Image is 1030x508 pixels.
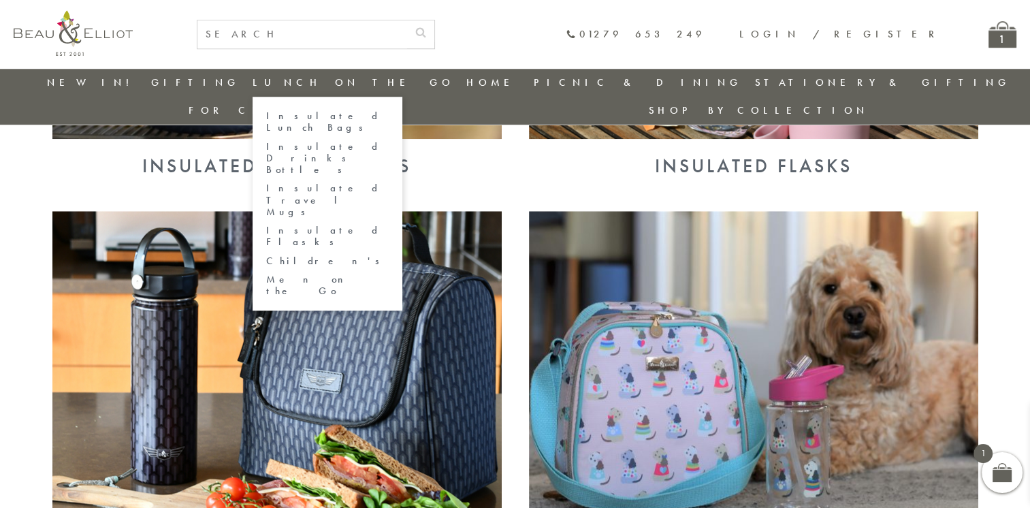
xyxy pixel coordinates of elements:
[266,255,389,267] a: Children's
[14,10,133,56] img: logo
[189,104,354,117] a: For Children
[739,27,941,41] a: Login / Register
[973,444,993,463] span: 1
[266,274,389,298] a: Men on the Go
[52,128,502,178] a: Insulated Travel Mugs Insulated Travel Mugs
[566,29,705,40] a: 01279 653 249
[266,225,389,249] a: Insulated Flasks
[529,155,978,177] div: Insulated Flasks
[649,104,869,117] a: Shop by collection
[529,128,978,178] a: Insulated Flasks Insulated Flasks
[755,76,1010,89] a: Stationery & Gifting
[266,182,389,218] a: Insulated Travel Mugs
[466,76,521,89] a: Home
[266,141,389,176] a: Insulated Drinks Bottles
[197,20,407,48] input: SEARCH
[534,76,742,89] a: Picnic & Dining
[253,76,454,89] a: Lunch On The Go
[52,155,502,177] div: Insulated Travel Mugs
[988,21,1016,48] a: 1
[151,76,240,89] a: Gifting
[47,76,138,89] a: New in!
[266,110,389,134] a: Insulated Lunch Bags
